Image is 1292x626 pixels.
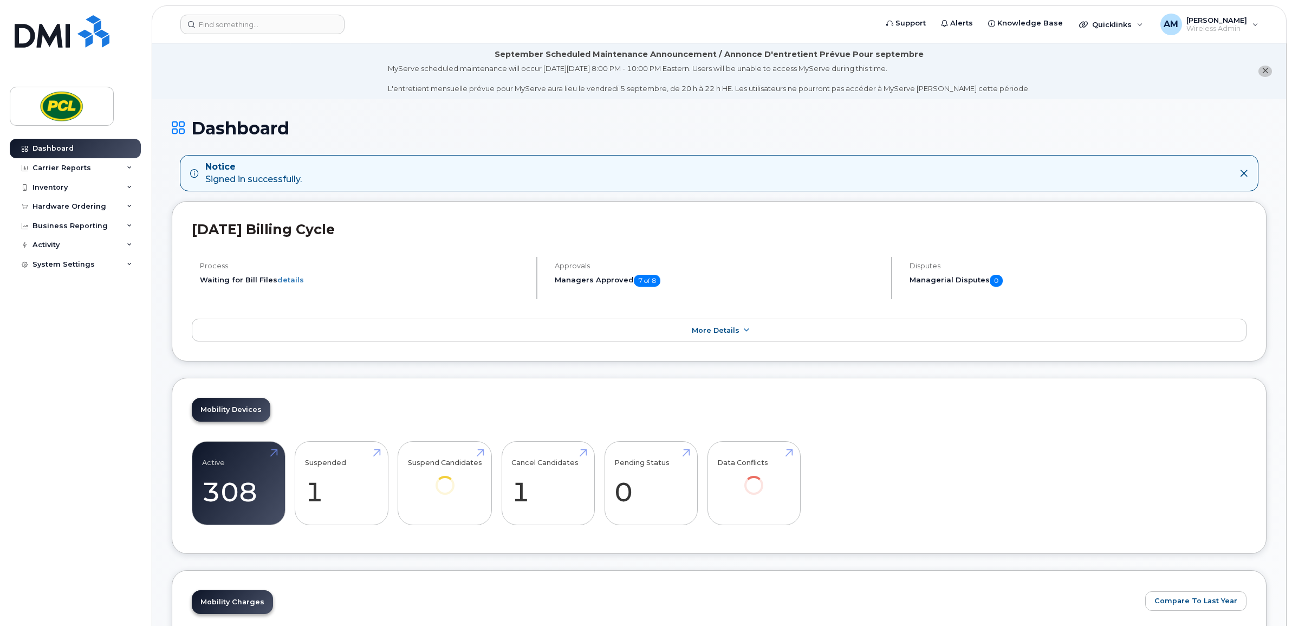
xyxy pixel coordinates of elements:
[172,119,1267,138] h1: Dashboard
[192,398,270,422] a: Mobility Devices
[200,275,527,285] li: Waiting for Bill Files
[495,49,924,60] div: September Scheduled Maintenance Announcement / Annonce D'entretient Prévue Pour septembre
[634,275,660,287] span: 7 of 8
[717,448,790,510] a: Data Conflicts
[305,448,378,519] a: Suspended 1
[192,590,273,614] a: Mobility Charges
[555,275,882,287] h5: Managers Approved
[388,63,1030,94] div: MyServe scheduled maintenance will occur [DATE][DATE] 8:00 PM - 10:00 PM Eastern. Users will be u...
[692,326,739,334] span: More Details
[202,448,275,519] a: Active 308
[205,161,302,173] strong: Notice
[555,262,882,270] h4: Approvals
[910,262,1246,270] h4: Disputes
[614,448,687,519] a: Pending Status 0
[205,161,302,186] div: Signed in successfully.
[1145,591,1246,611] button: Compare To Last Year
[1154,596,1237,606] span: Compare To Last Year
[200,262,527,270] h4: Process
[408,448,482,510] a: Suspend Candidates
[192,221,1246,237] h2: [DATE] Billing Cycle
[990,275,1003,287] span: 0
[277,275,304,284] a: details
[511,448,585,519] a: Cancel Candidates 1
[910,275,1246,287] h5: Managerial Disputes
[1258,66,1272,77] button: close notification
